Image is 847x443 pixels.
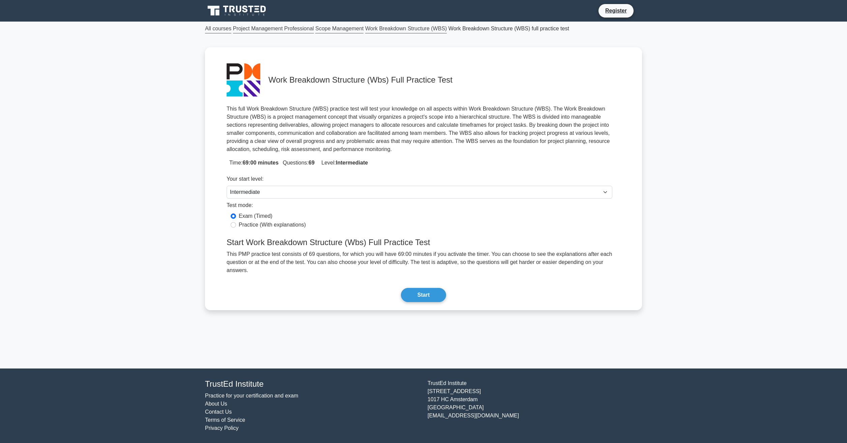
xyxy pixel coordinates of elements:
strong: Intermediate [336,160,368,166]
a: Project Management Professional [233,24,314,33]
a: Practice for your certification and exam [205,393,298,398]
strong: 69:00 minutes [242,160,279,166]
a: Privacy Policy [205,425,239,431]
h4: Start Work Breakdown Structure (Wbs) Full Practice Test [223,238,624,247]
p: This PMP practice test consists of 69 questions, for which you will have 69:00 minutes if you act... [223,250,624,274]
h4: TrustEd Institute [205,379,419,389]
label: Exam (Timed) [239,212,272,220]
div: Your start level: [227,175,612,186]
span: Questions: [280,160,315,166]
label: Practice (With explanations) [239,221,306,229]
a: About Us [205,401,227,407]
div: Test mode: [227,201,612,212]
a: Terms of Service [205,417,245,423]
div: Work Breakdown Structure (WBS) full practice test [201,24,646,33]
p: This full Work Breakdown Structure (WBS) practice test will test your knowledge on all aspects wi... [227,105,620,153]
a: Register [601,6,631,15]
span: Level: [319,160,368,166]
a: Scope Management [315,24,363,33]
h4: Work Breakdown Structure (Wbs) Full Practice Test [268,75,620,85]
strong: 69 [309,160,315,166]
a: Work Breakdown Structure (WBS) [365,24,447,33]
p: Time: [227,159,620,167]
a: Contact Us [205,409,232,415]
button: Start [401,288,446,302]
a: All courses [205,24,231,33]
div: TrustEd Institute [STREET_ADDRESS] 1017 HC Amsterdam [GEOGRAPHIC_DATA] [EMAIL_ADDRESS][DOMAIN_NAME] [423,379,646,432]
